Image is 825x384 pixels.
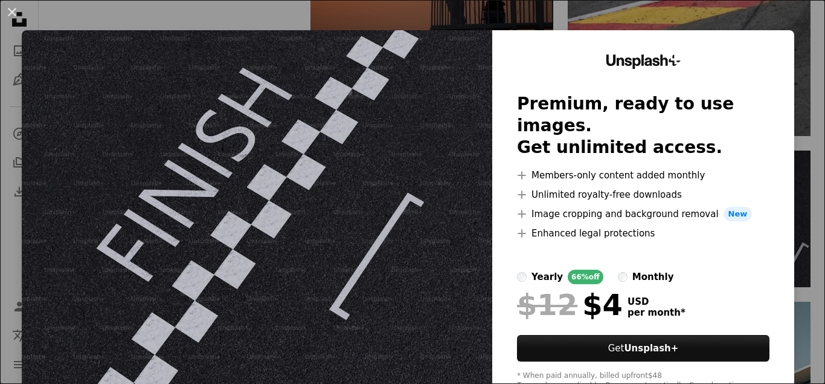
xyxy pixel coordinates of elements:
[624,343,678,354] strong: Unsplash+
[517,335,769,362] button: GetUnsplash+
[517,272,527,282] input: yearly66%off
[568,270,603,284] div: 66% off
[517,289,623,321] div: $4
[517,168,769,183] li: Members-only content added monthly
[724,207,753,221] span: New
[517,207,769,221] li: Image cropping and background removal
[517,187,769,202] li: Unlimited royalty-free downloads
[517,93,769,158] h2: Premium, ready to use images. Get unlimited access.
[628,307,685,318] span: per month *
[517,289,577,321] span: $12
[531,270,563,284] div: yearly
[517,226,769,241] li: Enhanced legal protections
[618,272,628,282] input: monthly
[632,270,674,284] div: monthly
[628,296,685,307] span: USD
